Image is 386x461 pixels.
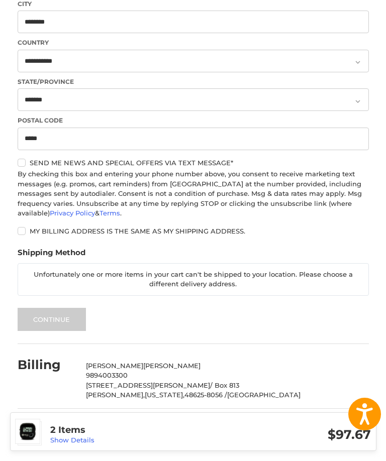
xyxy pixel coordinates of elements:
button: Continue [18,308,86,331]
span: 48625-8056 / [184,391,227,399]
span: / Box 813 [210,382,239,390]
span: 9894003300 [86,372,128,380]
label: State/Province [18,78,369,87]
div: By checking this box and entering your phone number above, you consent to receive marketing text ... [18,170,369,219]
span: [PERSON_NAME] [86,362,143,370]
h3: 2 Items [50,425,211,436]
h2: Billing [18,358,76,373]
p: Unfortunately one or more items in your cart can't be shipped to your location. Please choose a d... [18,265,368,295]
a: Privacy Policy [50,209,95,217]
span: [PERSON_NAME] [143,362,201,370]
label: Country [18,39,369,48]
h3: $97.67 [211,427,371,443]
span: [STREET_ADDRESS][PERSON_NAME] [86,382,210,390]
span: [US_STATE], [145,391,184,399]
legend: Shipping Method [18,248,85,264]
label: Postal Code [18,117,369,126]
span: [PERSON_NAME], [86,391,145,399]
label: My billing address is the same as my shipping address. [18,227,369,236]
a: Terms [100,209,120,217]
img: GolfBuddy Voice S2+ GPS Black [16,420,40,444]
span: [GEOGRAPHIC_DATA] [227,391,301,399]
label: Send me news and special offers via text message* [18,159,369,167]
a: Show Details [50,436,94,444]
